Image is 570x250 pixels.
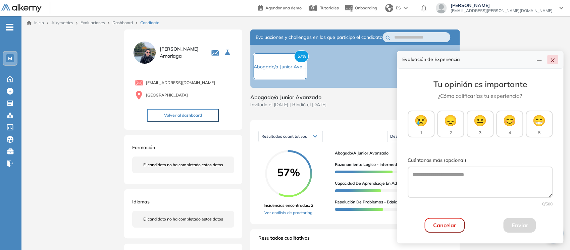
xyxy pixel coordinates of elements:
[335,162,400,168] span: Razonamiento Lógico - Intermedio
[8,56,12,61] span: M
[6,26,13,28] i: -
[258,235,310,245] span: Resultados cualitativos
[355,5,377,10] span: Onboarding
[390,134,424,139] span: Descargar reporte
[450,130,452,136] span: 2
[112,20,133,25] a: Dashboard
[146,92,188,98] span: [GEOGRAPHIC_DATA]
[467,111,494,137] button: 😐3
[160,46,203,60] span: [PERSON_NAME] Arnoriaga
[496,111,523,137] button: 😊4
[503,112,516,128] span: 😊
[451,3,553,8] span: [PERSON_NAME]
[414,112,428,128] span: 😢
[408,79,553,89] h3: Tu opinión es importante
[408,111,434,137] button: 😢1
[132,199,150,205] span: Idiomas
[408,92,553,100] p: ¿Cómo calificarías tu experiencia?
[256,34,382,41] span: Evaluaciones y challenges en los que participó el candidato
[258,3,302,11] a: Agendar una demo
[27,20,44,26] a: Inicio
[536,58,542,63] span: line
[294,50,309,62] span: 57%
[408,201,553,207] div: 0 /500
[146,80,215,86] span: [EMAIL_ADDRESS][DOMAIN_NAME]
[547,55,558,64] button: close
[132,40,157,65] img: PROFILE_MENU_LOGO_USER
[424,218,465,233] button: Cancelar
[320,5,339,10] span: Tutoriales
[250,101,326,108] span: Invitado el [DATE] | Rindió el [DATE]
[538,130,540,136] span: 5
[385,4,393,12] img: world
[222,47,234,59] button: Seleccione la evaluación activa
[344,1,377,15] button: Onboarding
[335,180,406,186] span: Capacidad de Aprendizaje en Adultos
[402,57,534,62] h4: Evaluación de Experiencia
[437,111,464,137] button: 😞2
[534,55,545,64] button: line
[451,8,553,13] span: [EMAIL_ADDRESS][PERSON_NAME][DOMAIN_NAME]
[132,144,155,150] span: Formación
[532,112,546,128] span: 😁
[503,218,536,233] button: Enviar
[1,4,42,13] img: Logo
[81,20,105,25] a: Evaluaciones
[143,162,223,168] span: El candidato no ha completado estos datos
[261,134,307,139] span: Resultados cuantitativos
[140,20,159,26] span: Candidato
[509,130,511,136] span: 4
[420,130,422,136] span: 1
[250,93,326,101] span: Abogado/a Junior Avanzado
[396,5,401,11] span: ES
[473,112,487,128] span: 😐
[526,111,553,137] button: 😁5
[550,58,555,63] span: close
[264,210,313,216] a: Ver análisis de proctoring
[444,112,457,128] span: 😞
[143,216,223,222] span: El candidato no ha completado estos datos
[335,150,446,156] span: Abogado/a Junior Avanzado
[51,20,73,25] span: Alkymetrics
[479,130,481,136] span: 3
[335,199,399,205] span: Resolución de problemas - Básico
[254,64,306,70] span: Abogado/a Junior Ava...
[147,109,219,122] button: Volver al dashboard
[265,167,312,178] span: 57%
[408,157,553,164] label: Cuéntanos más (opcional)
[404,7,408,9] img: arrow
[265,5,302,10] span: Agendar una demo
[264,202,313,208] span: Incidencias encontradas: 2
